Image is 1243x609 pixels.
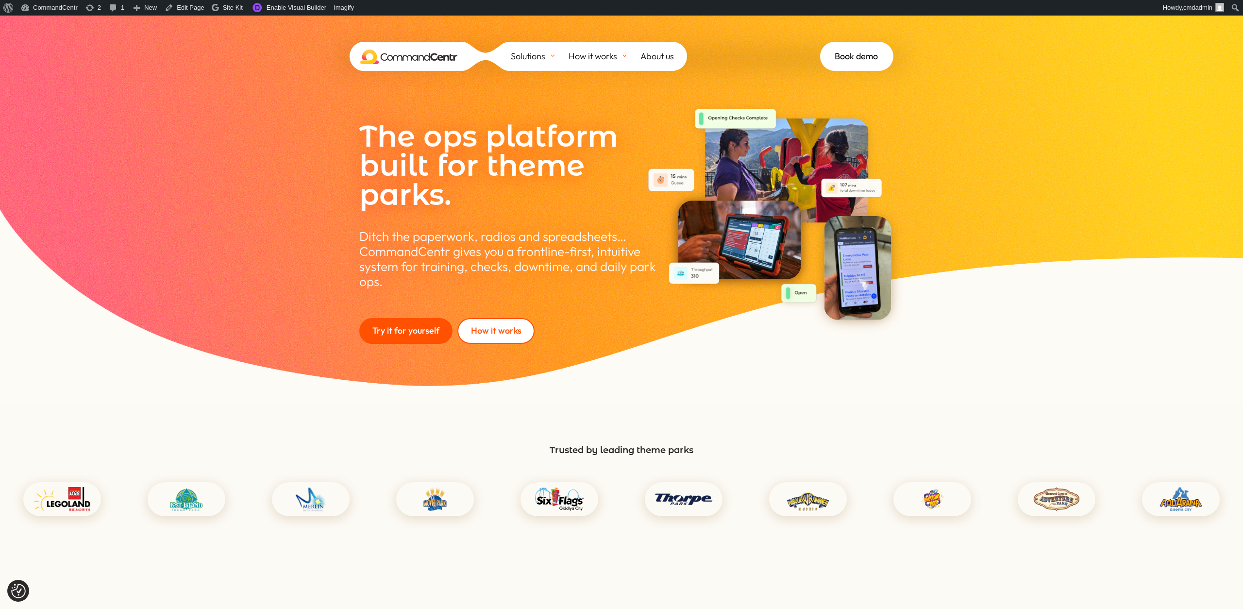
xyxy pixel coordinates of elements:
[511,42,569,71] a: Solutions
[645,166,697,194] img: Queue
[1032,487,1081,511] img: Glenwood Caverns
[569,49,617,64] span: How it works
[457,318,534,344] a: How it works
[786,487,830,511] img: Parque_Warner_Madrid_logo
[640,42,687,71] a: About us
[11,584,26,598] button: Consent Preferences
[820,42,893,71] a: Book demo
[359,318,453,344] a: Try it for yourself
[688,102,784,137] img: Checks Complete
[824,216,891,320] img: Mobile Device
[223,4,243,11] span: Site Kit
[569,42,640,71] a: How it works
[511,49,545,64] span: Solutions
[705,118,868,223] img: Ride Operators
[666,260,722,287] img: Throughput
[678,201,801,279] img: Tablet
[34,487,90,511] img: Legoland_resorts_logo-1
[423,487,447,511] img: Movie_Park_Germany_Logo (1)
[640,49,674,64] span: About us
[295,487,326,511] img: Merlin_Entertainments_2013 (1)
[1159,487,1203,511] img: AquaArabia
[359,118,618,212] span: The ops platform built for theme parks.
[654,487,714,511] img: new-tp-logo-500xmidipx (1)
[11,584,26,598] img: Revisit consent button
[170,487,203,511] img: Lost Island Theme Park
[774,277,824,311] img: Open
[835,49,878,64] span: Book demo
[1183,4,1212,11] span: cmdadmin
[818,176,884,200] img: Downtime
[359,243,656,289] span: CommandCentr gives you a frontline-first, intuitive system for training, checks, downtime, and da...
[920,487,944,511] img: pp_logo (2)
[535,487,584,511] img: SixFlags
[359,228,626,244] span: Ditch the paperwork, radios and spreadsheets…
[550,445,693,456] span: Trusted by leading theme parks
